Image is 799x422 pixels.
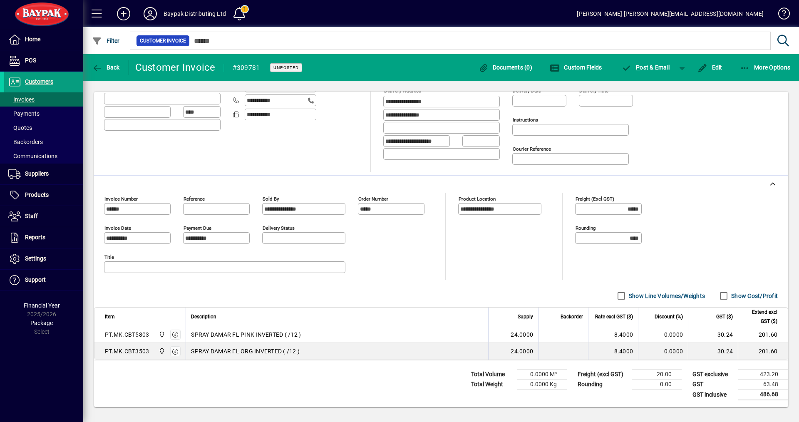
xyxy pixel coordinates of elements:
td: Total Weight [467,380,517,390]
span: Supply [518,312,533,321]
span: Backorders [8,139,43,145]
span: Edit [697,64,722,71]
a: Products [4,185,83,206]
button: Edit [695,60,725,75]
button: Custom Fields [548,60,604,75]
td: 201.60 [738,326,788,343]
td: GST [688,380,738,390]
span: Discount (%) [655,312,683,321]
mat-label: Rounding [576,225,596,231]
mat-label: Order number [358,196,388,202]
span: Custom Fields [550,64,602,71]
button: Documents (0) [476,60,534,75]
td: GST inclusive [688,390,738,400]
span: More Options [740,64,791,71]
mat-label: Freight (excl GST) [576,196,614,202]
a: Reports [4,227,83,248]
span: Products [25,191,49,198]
span: Home [25,36,40,42]
span: Payments [8,110,40,117]
span: 24.0000 [511,330,533,339]
a: View on map [489,79,502,92]
td: 423.20 [738,370,788,380]
span: Documents (0) [478,64,532,71]
span: Description [191,312,216,321]
mat-label: Sold by [263,196,279,202]
span: Baypak - Onekawa [156,347,166,356]
td: Total Volume [467,370,517,380]
td: Rounding [573,380,632,390]
a: Home [4,29,83,50]
span: POS [25,57,36,64]
span: Support [25,276,46,283]
td: 0.0000 [638,326,688,343]
a: Knowledge Base [772,2,789,29]
a: POS [4,50,83,71]
span: Invoices [8,96,35,103]
span: Reports [25,234,45,241]
span: P [636,64,640,71]
span: Item [105,312,115,321]
span: Back [92,64,120,71]
label: Show Line Volumes/Weights [627,292,705,300]
div: [PERSON_NAME] [PERSON_NAME][EMAIL_ADDRESS][DOMAIN_NAME] [577,7,764,20]
span: Customers [25,78,53,85]
span: Unposted [273,65,299,70]
button: More Options [738,60,793,75]
a: Invoices [4,92,83,107]
span: 24.0000 [511,347,533,355]
span: Staff [25,213,38,219]
span: SPRAY DAMAR FL ORG INVERTED ( /12 ) [191,347,300,355]
button: Add [110,6,137,21]
mat-label: Product location [459,196,496,202]
div: 8.4000 [593,330,633,339]
button: Back [90,60,122,75]
mat-label: Title [104,254,114,260]
span: Customer Invoice [140,37,186,45]
td: 0.00 [632,380,682,390]
mat-label: Instructions [513,117,538,123]
a: Payments [4,107,83,121]
span: Communications [8,153,57,159]
td: 201.60 [738,343,788,360]
span: Settings [25,255,46,262]
span: Package [30,320,53,326]
a: Backorders [4,135,83,149]
a: Staff [4,206,83,227]
td: Freight (excl GST) [573,370,632,380]
mat-label: Invoice date [104,225,131,231]
span: Backorder [561,312,583,321]
a: Support [4,270,83,290]
td: 20.00 [632,370,682,380]
span: Suppliers [25,170,49,177]
span: SPRAY DAMAR FL PINK INVERTED ( /12 ) [191,330,301,339]
td: 0.0000 M³ [517,370,567,380]
mat-label: Invoice number [104,196,138,202]
label: Show Cost/Profit [730,292,778,300]
td: 0.0000 Kg [517,380,567,390]
div: PT.MK.CBT5803 [105,330,149,339]
td: 30.24 [688,326,738,343]
button: Filter [90,33,122,48]
td: 486.68 [738,390,788,400]
td: 63.48 [738,380,788,390]
app-page-header-button: Back [83,60,129,75]
button: Post & Email [618,60,674,75]
td: 0.0000 [638,343,688,360]
div: Baypak Distributing Ltd [164,7,226,20]
div: 8.4000 [593,347,633,355]
a: Suppliers [4,164,83,184]
span: ost & Email [622,64,670,71]
span: Financial Year [24,302,60,309]
a: Communications [4,149,83,163]
a: Quotes [4,121,83,135]
mat-label: Delivery status [263,225,295,231]
span: Baypak - Onekawa [156,330,166,339]
mat-label: Payment due [184,225,211,231]
span: Quotes [8,124,32,131]
span: Filter [92,37,120,44]
span: Extend excl GST ($) [743,308,777,326]
mat-label: Reference [184,196,205,202]
td: GST exclusive [688,370,738,380]
div: #309781 [233,61,260,74]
